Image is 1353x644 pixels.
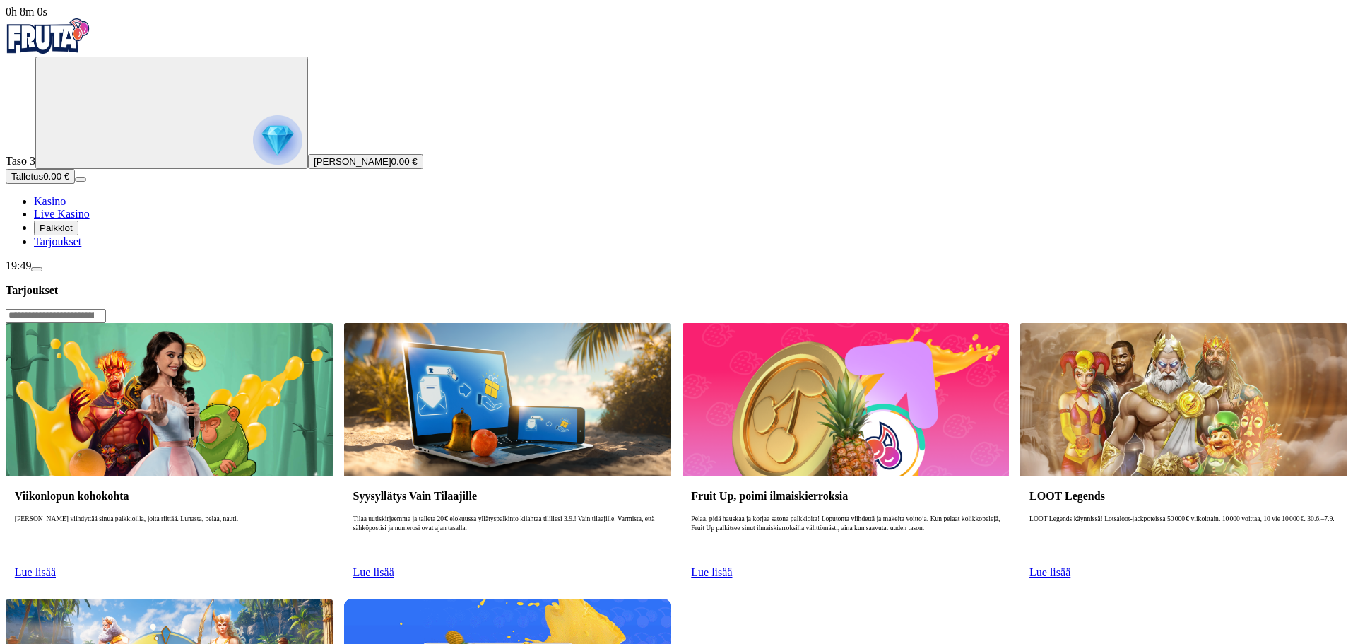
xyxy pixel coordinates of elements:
[15,566,56,578] a: Lue lisää
[34,221,78,235] button: Palkkiot
[34,195,66,207] a: Kasino
[353,566,394,578] a: Lue lisää
[6,259,31,271] span: 19:49
[11,171,43,182] span: Talletus
[344,323,671,476] img: Syysyllätys Vain Tilaajille
[75,177,86,182] button: menu
[34,235,81,247] a: Tarjoukset
[691,489,1000,503] h3: Fruit Up, poimi ilmaiskierroksia
[691,515,1000,560] p: Pelaa, pidä hauskaa ja korjaa satona palkkioita! Loputonta viihdettä ja makeita voittoja. Kun pel...
[6,309,106,323] input: Search
[6,18,1347,248] nav: Primary
[391,156,418,167] span: 0.00 €
[15,515,324,560] p: [PERSON_NAME] viihdyttää sinua palkkioilla, joita riittää. Lunasta, pelaa, nauti.
[6,155,35,167] span: Taso 3
[1029,566,1070,578] a: Lue lisää
[31,267,42,271] button: menu
[6,323,333,476] img: Viikonlopun kohokohta
[353,515,662,560] p: Tilaa uutiskirjeemme ja talleta 20 € elokuussa yllätyspalkinto kilahtaa tilillesi 3.9.! Vain tila...
[6,18,90,54] img: Fruta
[15,489,324,503] h3: Viikonlopun kohokohta
[43,171,69,182] span: 0.00 €
[40,223,73,233] span: Palkkiot
[6,6,47,18] span: user session time
[1020,323,1347,476] img: LOOT Legends
[314,156,391,167] span: [PERSON_NAME]
[683,323,1010,476] img: Fruit Up, poimi ilmaiskierroksia
[6,169,75,184] button: Talletusplus icon0.00 €
[353,489,662,503] h3: Syysyllätys Vain Tilaajille
[1029,515,1338,560] p: LOOT Legends käynnissä! Lotsaloot‑jackpoteissa 50 000 € viikoittain. 10 000 voittaa, 10 vie 10 00...
[691,566,732,578] a: Lue lisää
[35,57,308,169] button: reward progress
[6,283,1347,297] h3: Tarjoukset
[308,154,423,169] button: [PERSON_NAME]0.00 €
[6,195,1347,248] nav: Main menu
[6,44,90,56] a: Fruta
[34,208,90,220] a: Live Kasino
[253,115,302,165] img: reward progress
[1029,489,1338,503] h3: LOOT Legends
